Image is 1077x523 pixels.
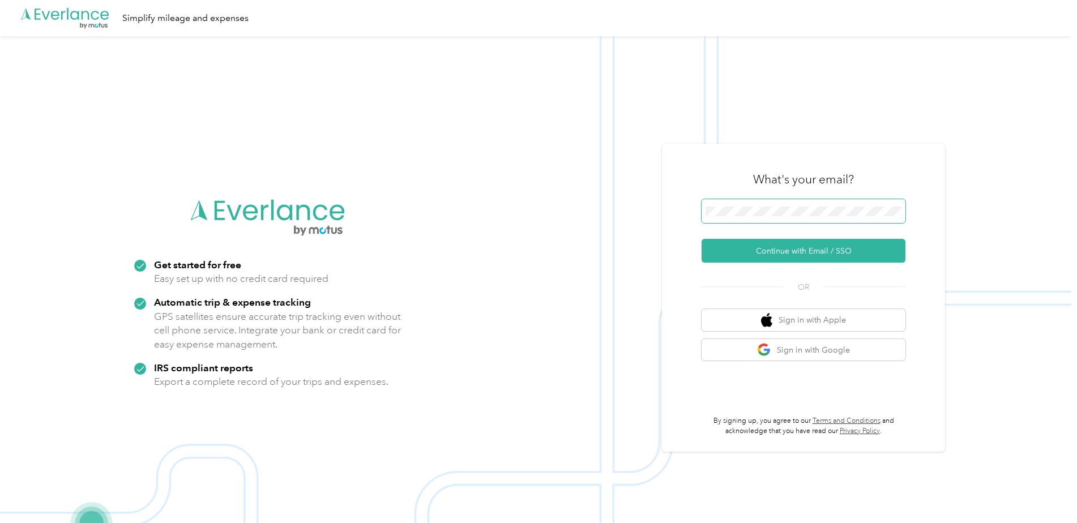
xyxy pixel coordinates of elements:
h3: What's your email? [753,172,854,187]
strong: Get started for free [154,259,241,271]
p: Easy set up with no credit card required [154,272,328,286]
strong: Automatic trip & expense tracking [154,296,311,308]
button: Continue with Email / SSO [702,239,905,263]
p: Export a complete record of your trips and expenses. [154,375,388,389]
div: Simplify mileage and expenses [122,11,249,25]
p: GPS satellites ensure accurate trip tracking even without cell phone service. Integrate your bank... [154,310,401,351]
a: Terms and Conditions [813,417,881,425]
p: By signing up, you agree to our and acknowledge that you have read our . [702,416,905,436]
button: apple logoSign in with Apple [702,309,905,331]
img: google logo [757,343,771,357]
button: google logoSign in with Google [702,339,905,361]
span: OR [784,281,823,293]
img: apple logo [761,313,772,327]
strong: IRS compliant reports [154,362,253,374]
a: Privacy Policy [840,427,880,435]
